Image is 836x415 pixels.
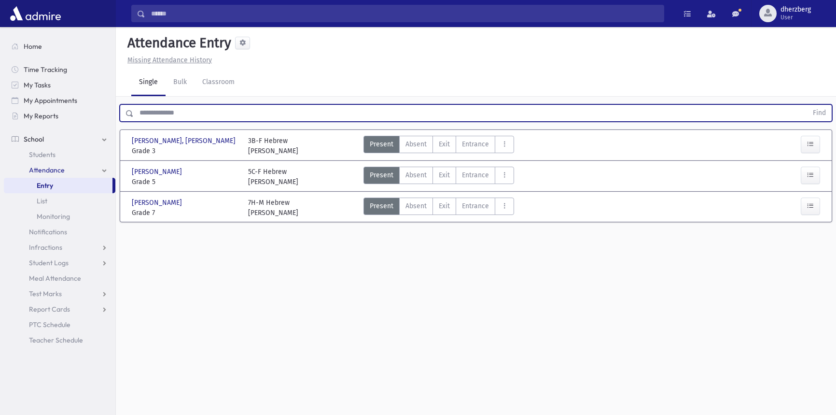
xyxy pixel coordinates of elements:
span: Attendance [29,166,65,174]
span: My Reports [24,112,58,120]
span: Absent [405,201,427,211]
a: School [4,131,115,147]
span: Grade 7 [132,208,238,218]
span: Test Marks [29,289,62,298]
span: Grade 5 [132,177,238,187]
span: Students [29,150,56,159]
a: Time Tracking [4,62,115,77]
a: Home [4,39,115,54]
span: Entry [37,181,53,190]
a: Classroom [195,69,242,96]
a: PTC Schedule [4,317,115,332]
span: School [24,135,44,143]
span: My Tasks [24,81,51,89]
span: Entrance [462,170,489,180]
a: Teacher Schedule [4,332,115,348]
a: My Tasks [4,77,115,93]
span: Monitoring [37,212,70,221]
a: List [4,193,115,209]
a: Test Marks [4,286,115,301]
div: AttTypes [363,136,514,156]
span: [PERSON_NAME], [PERSON_NAME] [132,136,237,146]
span: User [780,14,811,21]
u: Missing Attendance History [127,56,212,64]
a: Entry [4,178,112,193]
a: Missing Attendance History [124,56,212,64]
span: My Appointments [24,96,77,105]
span: Present [370,201,393,211]
span: Infractions [29,243,62,252]
span: Home [24,42,42,51]
a: Single [131,69,166,96]
div: 3B-F Hebrew [PERSON_NAME] [248,136,298,156]
span: Student Logs [29,258,69,267]
a: My Reports [4,108,115,124]
div: 5C-F Hebrew [PERSON_NAME] [248,167,298,187]
div: 7H-M Hebrew [PERSON_NAME] [248,198,298,218]
a: Student Logs [4,255,115,271]
span: PTC Schedule [29,320,70,329]
a: Bulk [166,69,195,96]
span: Absent [405,170,427,180]
a: Monitoring [4,209,115,224]
span: Grade 3 [132,146,238,156]
button: Find [807,105,832,121]
span: Exit [439,139,450,149]
a: Infractions [4,240,115,255]
span: Entrance [462,201,489,211]
span: Exit [439,170,450,180]
span: Notifications [29,228,67,236]
span: Absent [405,139,427,149]
span: Report Cards [29,305,70,314]
span: Present [370,170,393,180]
span: Exit [439,201,450,211]
span: Entrance [462,139,489,149]
span: Present [370,139,393,149]
span: Teacher Schedule [29,336,83,344]
a: Report Cards [4,301,115,317]
div: AttTypes [363,167,514,187]
span: List [37,197,47,205]
a: Meal Attendance [4,271,115,286]
h5: Attendance Entry [124,35,231,51]
a: Students [4,147,115,162]
span: Time Tracking [24,65,67,74]
span: dherzberg [780,6,811,14]
a: Attendance [4,162,115,178]
span: Meal Attendance [29,274,81,283]
div: AttTypes [363,198,514,218]
img: AdmirePro [8,4,63,23]
input: Search [145,5,664,22]
a: Notifications [4,224,115,240]
span: [PERSON_NAME] [132,167,184,177]
span: [PERSON_NAME] [132,198,184,208]
a: My Appointments [4,93,115,108]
